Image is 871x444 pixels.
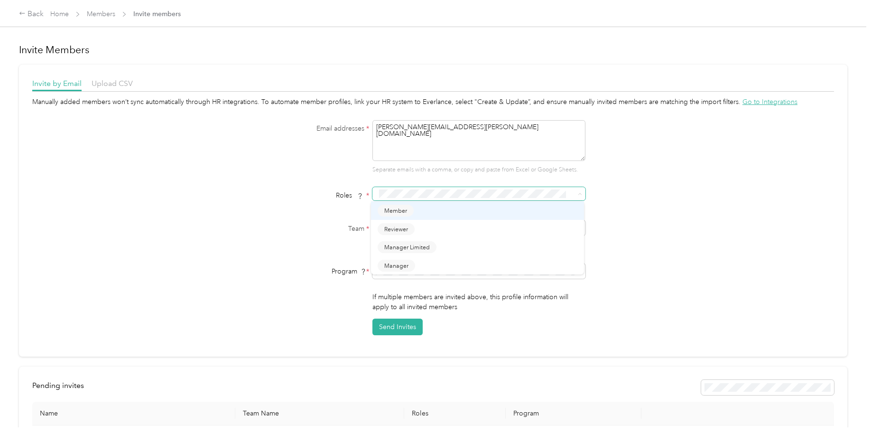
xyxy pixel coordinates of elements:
[32,380,834,395] div: info-bar
[250,266,369,276] div: Program
[250,123,369,133] label: Email addresses
[32,381,84,390] span: Pending invites
[818,391,871,444] iframe: Everlance-gr Chat Button Frame
[32,97,834,107] div: Manually added members won’t sync automatically through HR integrations. To automate member profi...
[92,79,133,88] span: Upload CSV
[32,402,235,425] th: Name
[32,380,91,395] div: left-menu
[32,79,82,88] span: Invite by Email
[372,166,585,174] p: Separate emails with a comma, or copy and paste from Excel or Google Sheets.
[372,120,585,161] textarea: [PERSON_NAME][EMAIL_ADDRESS][PERSON_NAME][DOMAIN_NAME]
[384,243,430,252] span: Manager Limited
[50,10,69,18] a: Home
[384,207,407,215] span: Member
[19,43,847,57] h1: Invite Members
[372,319,423,335] button: Send Invites
[378,241,436,253] button: Manager Limited
[378,205,414,217] button: Member
[250,224,369,234] label: Team
[384,225,408,233] span: Reviewer
[333,188,366,203] span: Roles
[133,9,181,19] span: Invite members
[19,9,44,20] div: Back
[384,261,408,270] span: Manager
[87,10,115,18] a: Members
[378,223,415,235] button: Reviewer
[404,402,506,425] th: Roles
[701,380,834,395] div: Resend all invitations
[506,402,641,425] th: Program
[378,260,415,272] button: Manager
[742,98,797,106] span: Go to Integrations
[372,292,585,312] p: If multiple members are invited above, this profile information will apply to all invited members
[235,402,405,425] th: Team Name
